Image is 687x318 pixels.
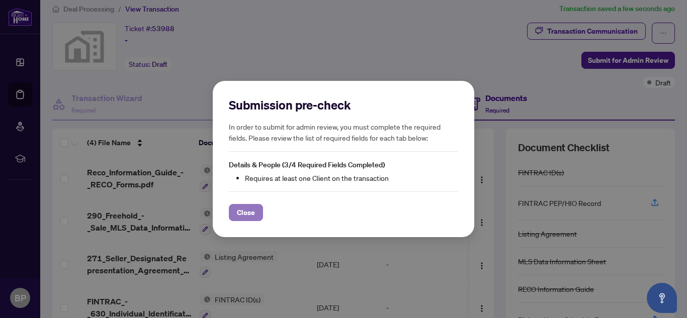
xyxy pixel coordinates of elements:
[647,283,677,313] button: Open asap
[237,204,255,221] span: Close
[229,121,458,143] h5: In order to submit for admin review, you must complete the required fields. Please review the lis...
[229,97,458,113] h2: Submission pre-check
[245,172,458,183] li: Requires at least one Client on the transaction
[229,160,385,169] span: Details & People (3/4 Required Fields Completed)
[229,204,263,221] button: Close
